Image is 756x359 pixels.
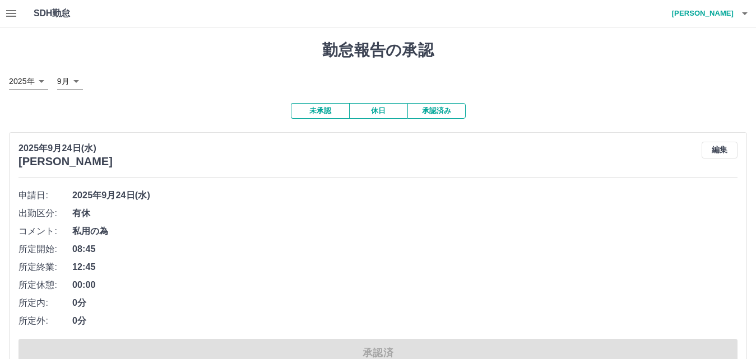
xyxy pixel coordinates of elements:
[9,41,747,60] h1: 勤怠報告の承認
[72,296,738,310] span: 0分
[18,296,72,310] span: 所定内:
[18,278,72,292] span: 所定休憩:
[72,189,738,202] span: 2025年9月24日(水)
[18,207,72,220] span: 出勤区分:
[72,243,738,256] span: 08:45
[349,103,407,119] button: 休日
[18,225,72,238] span: コメント:
[702,142,738,158] button: 編集
[18,260,72,274] span: 所定終業:
[18,243,72,256] span: 所定開始:
[9,73,48,90] div: 2025年
[18,189,72,202] span: 申請日:
[18,142,113,155] p: 2025年9月24日(水)
[72,207,738,220] span: 有休
[72,260,738,274] span: 12:45
[72,225,738,238] span: 私用の為
[291,103,349,119] button: 未承認
[72,278,738,292] span: 00:00
[407,103,466,119] button: 承認済み
[72,314,738,328] span: 0分
[57,73,83,90] div: 9月
[18,155,113,168] h3: [PERSON_NAME]
[18,314,72,328] span: 所定外:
